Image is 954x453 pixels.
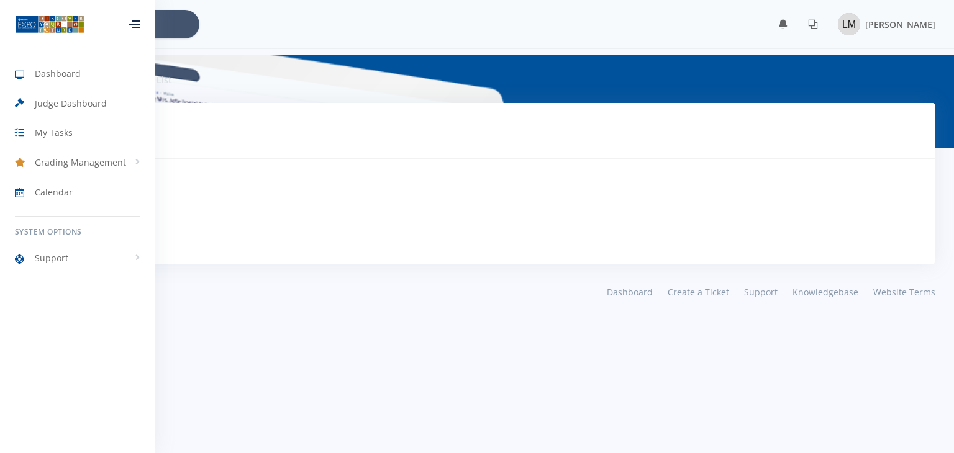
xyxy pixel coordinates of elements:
[737,283,785,301] a: Support
[15,226,140,238] h6: System Options
[35,67,81,80] span: Dashboard
[866,283,935,301] a: Website Terms
[15,14,84,34] img: ...
[35,186,73,199] span: Calendar
[35,156,126,169] span: Grading Management
[34,115,619,132] h3: Tasks
[35,126,73,139] span: My Tasks
[793,286,858,298] span: Knowledgebase
[599,283,660,301] a: Dashboard
[838,13,860,35] img: Image placeholder
[785,283,866,301] a: Knowledgebase
[34,132,619,146] p: Tasks To Do
[35,97,107,110] span: Judge Dashboard
[35,251,68,264] span: Support
[19,285,468,298] div: © 2025
[828,11,935,38] a: Image placeholder [PERSON_NAME]
[865,19,935,30] span: [PERSON_NAME]
[143,73,172,86] li: List
[660,283,737,301] a: Create a Ticket
[63,204,891,220] h3: No Tasks Pending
